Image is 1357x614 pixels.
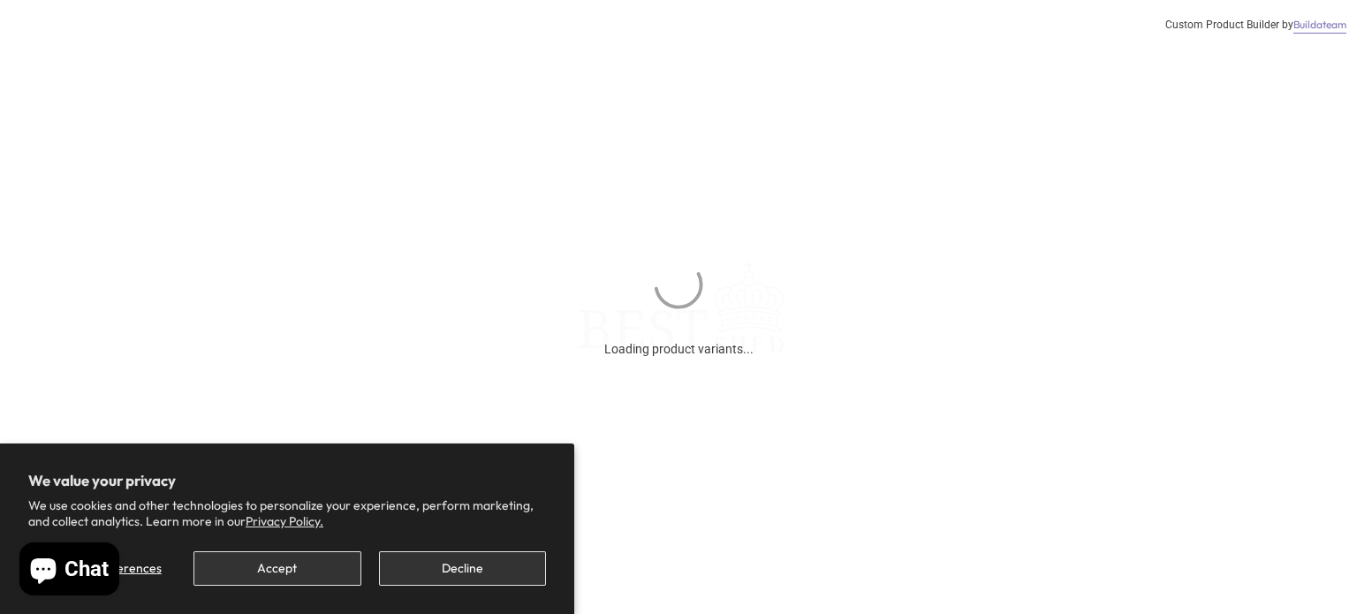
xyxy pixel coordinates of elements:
button: Decline [379,551,546,586]
a: Privacy Policy. [246,513,323,529]
p: We use cookies and other technologies to personalize your experience, perform marketing, and coll... [28,497,546,529]
h2: We value your privacy [28,472,546,489]
inbox-online-store-chat: Shopify online store chat [14,542,125,600]
button: Accept [193,551,360,586]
